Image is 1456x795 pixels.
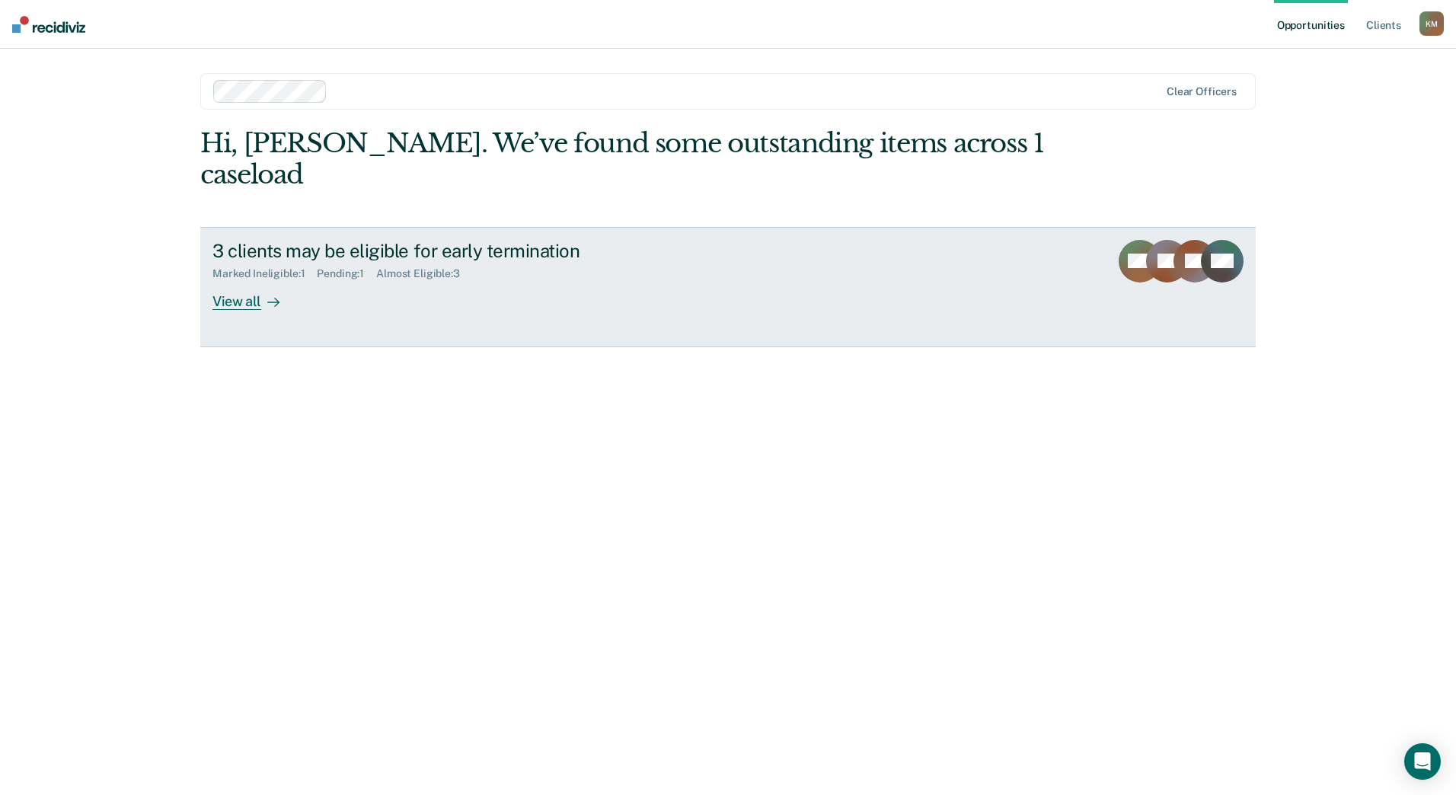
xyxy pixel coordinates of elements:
[1167,85,1237,98] div: Clear officers
[376,267,472,280] div: Almost Eligible : 3
[1419,11,1444,36] button: KM
[200,128,1045,190] div: Hi, [PERSON_NAME]. We’ve found some outstanding items across 1 caseload
[212,280,298,310] div: View all
[1419,11,1444,36] div: K M
[212,240,747,262] div: 3 clients may be eligible for early termination
[200,227,1256,347] a: 3 clients may be eligible for early terminationMarked Ineligible:1Pending:1Almost Eligible:3View all
[1404,743,1441,780] div: Open Intercom Messenger
[212,267,317,280] div: Marked Ineligible : 1
[317,267,376,280] div: Pending : 1
[12,16,85,33] img: Recidiviz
